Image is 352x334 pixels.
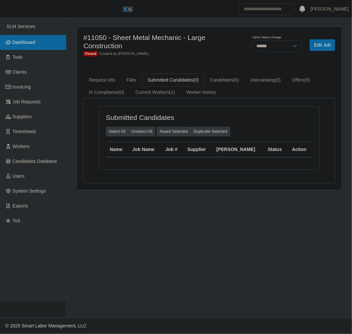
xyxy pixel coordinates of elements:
span: Candidates Database [13,159,57,164]
a: [PERSON_NAME] [311,6,349,13]
span: (0) [193,77,199,83]
span: SLM Services [7,24,35,29]
a: Request Info [83,74,121,87]
a: Submitted Candidates [142,74,204,87]
div: bulk actions [156,127,230,136]
input: Search [239,3,294,15]
a: Edit Job [310,39,335,51]
span: (0) [275,77,281,83]
label: Admin Status Change: [252,35,282,40]
span: Invoicing [13,84,31,90]
span: Closed [83,51,98,56]
img: SLM Logo [123,4,133,14]
h4: #11050 - Sheet Metal Mechanic - Large Construction [83,33,226,50]
th: Job # [161,142,183,157]
a: Offers [286,74,316,87]
button: Duplicate Selected [191,127,230,136]
a: Worker history [181,86,222,99]
span: Todo [13,55,22,60]
span: (0) [234,77,239,83]
span: Timesheets [13,129,36,134]
span: (1) [169,90,175,95]
th: Job Name [128,142,161,157]
span: Workers [13,144,30,149]
span: © 2025 Smart Labor Management, LLC [5,323,86,328]
a: Files [121,74,142,87]
span: System Settings [13,188,46,194]
th: Action [288,142,313,157]
button: Select All [106,127,128,136]
div: bulk actions [106,127,155,136]
a: Interviewing [245,74,286,87]
span: (0) [305,77,310,83]
a: Candidates [204,74,245,87]
span: (0) [119,90,124,95]
th: Supplier [183,142,212,157]
a: In Compliance [83,86,130,99]
button: Award Selected [156,127,191,136]
h4: Submitted Candidates [106,113,186,122]
span: Exports [13,203,28,208]
span: Dashboard [13,40,35,45]
span: Suppliers [13,114,32,119]
th: [PERSON_NAME] [212,142,264,157]
th: Name [106,142,128,157]
span: ToS [13,218,21,223]
span: Clients [13,69,27,75]
th: Status [264,142,288,157]
span: Created by [PERSON_NAME] [99,52,149,56]
a: Current Workers [130,86,181,99]
button: Unselect All [128,127,155,136]
span: Job Requests [13,99,41,104]
span: Users [13,173,25,179]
